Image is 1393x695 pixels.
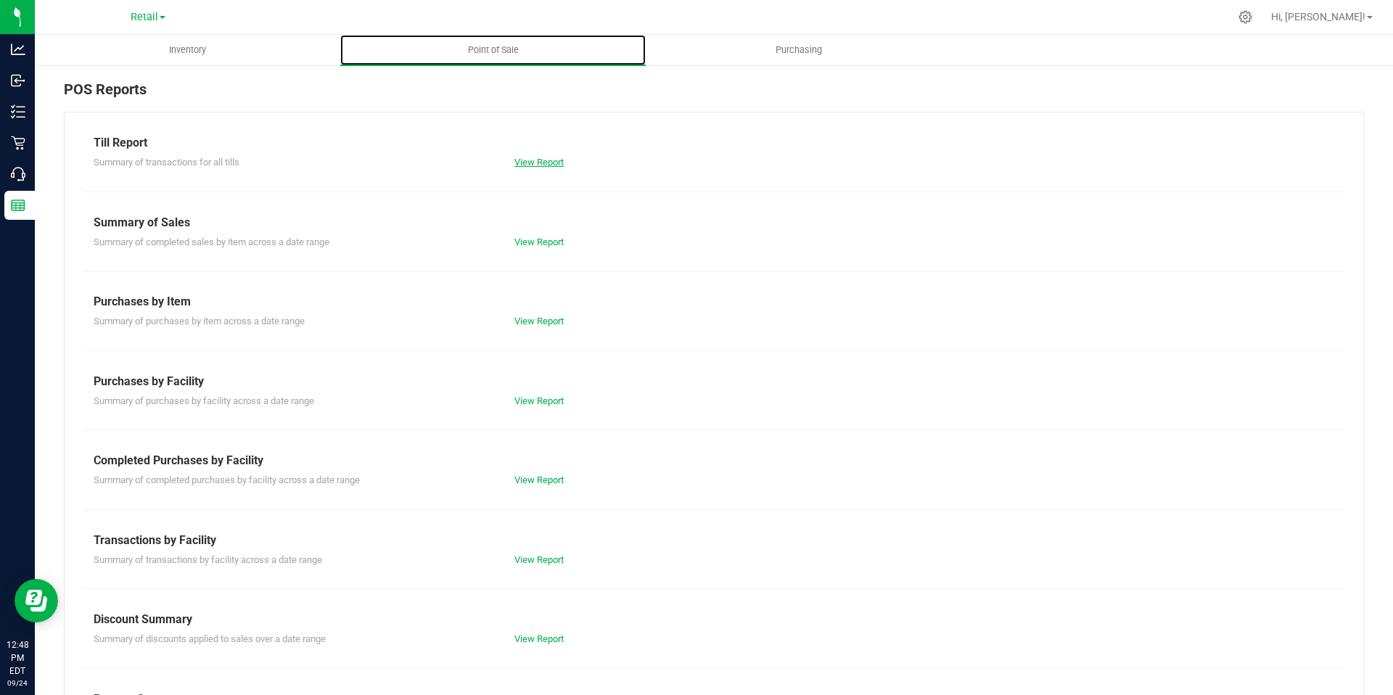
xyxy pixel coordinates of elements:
[1236,10,1254,24] div: Manage settings
[11,136,25,150] inline-svg: Retail
[1271,11,1365,22] span: Hi, [PERSON_NAME]!
[448,44,538,57] span: Point of Sale
[514,157,564,168] a: View Report
[94,532,1334,549] div: Transactions by Facility
[94,633,326,644] span: Summary of discounts applied to sales over a date range
[514,395,564,406] a: View Report
[646,35,951,65] a: Purchasing
[756,44,842,57] span: Purchasing
[514,316,564,326] a: View Report
[149,44,226,57] span: Inventory
[7,678,28,688] p: 09/24
[94,395,314,406] span: Summary of purchases by facility across a date range
[94,214,1334,231] div: Summary of Sales
[94,611,1334,628] div: Discount Summary
[514,633,564,644] a: View Report
[11,167,25,181] inline-svg: Call Center
[7,638,28,678] p: 12:48 PM EDT
[11,104,25,119] inline-svg: Inventory
[94,316,305,326] span: Summary of purchases by item across a date range
[94,134,1334,152] div: Till Report
[94,237,329,247] span: Summary of completed sales by item across a date range
[94,157,239,168] span: Summary of transactions for all tills
[131,11,158,23] span: Retail
[64,78,1364,112] div: POS Reports
[15,579,58,622] iframe: Resource center
[514,554,564,565] a: View Report
[94,373,1334,390] div: Purchases by Facility
[11,42,25,57] inline-svg: Analytics
[514,237,564,247] a: View Report
[94,474,360,485] span: Summary of completed purchases by facility across a date range
[514,474,564,485] a: View Report
[35,35,340,65] a: Inventory
[94,293,1334,311] div: Purchases by Item
[11,198,25,213] inline-svg: Reports
[11,73,25,88] inline-svg: Inbound
[340,35,646,65] a: Point of Sale
[94,554,322,565] span: Summary of transactions by facility across a date range
[94,452,1334,469] div: Completed Purchases by Facility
